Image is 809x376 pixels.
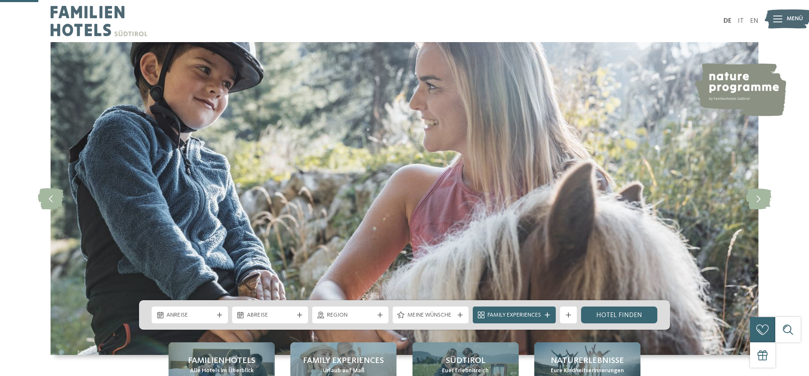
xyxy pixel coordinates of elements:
span: Abreise [247,311,294,320]
a: Hotel finden [581,307,657,323]
span: Region [327,311,374,320]
a: IT [738,18,744,24]
span: Familienhotels [188,355,255,367]
span: Naturerlebnisse [551,355,624,367]
span: Family Experiences [488,311,541,320]
span: Euer Erlebnisreich [442,367,489,375]
a: EN [750,18,758,24]
span: Urlaub auf Maß [323,367,364,375]
span: Meine Wünsche [407,311,454,320]
img: Familienhotels Südtirol: The happy family places [51,42,758,355]
a: DE [723,18,731,24]
span: Family Experiences [303,355,384,367]
img: nature programme by Familienhotels Südtirol [694,63,786,116]
span: Eure Kindheitserinnerungen [551,367,624,375]
span: Menü [787,15,803,23]
span: Südtirol [446,355,485,367]
span: Anreise [166,311,213,320]
span: Alle Hotels im Überblick [190,367,254,375]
